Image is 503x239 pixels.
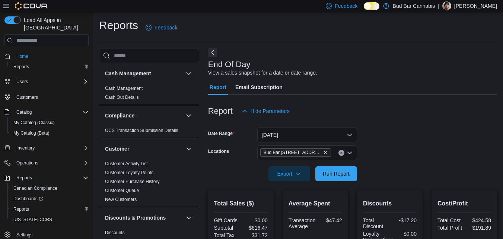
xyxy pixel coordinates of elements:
[454,1,497,10] p: [PERSON_NAME]
[323,150,328,155] button: Remove Bud Bar 10 ST NW from selection in this group
[105,112,134,119] h3: Compliance
[268,166,310,181] button: Export
[437,217,463,223] div: Total Cost
[105,161,148,166] a: Customer Activity List
[105,128,178,133] a: OCS Transaction Submission Details
[13,144,89,152] span: Inventory
[105,197,137,202] a: New Customers
[105,230,125,235] a: Discounts
[184,144,193,153] button: Customer
[105,188,139,193] a: Customer Queue
[105,170,153,175] a: Customer Loyalty Points
[397,231,417,237] div: $0.00
[13,158,89,167] span: Operations
[442,1,451,10] div: Ricky S
[1,91,92,102] button: Customers
[105,179,160,185] span: Customer Purchase History
[437,199,491,208] h2: Cost/Profit
[105,112,183,119] button: Compliance
[99,18,138,33] h1: Reports
[437,225,463,231] div: Total Profit
[318,217,342,223] div: $47.42
[105,179,160,184] a: Customer Purchase History
[105,86,143,91] a: Cash Management
[16,94,38,100] span: Customers
[105,145,129,152] h3: Customer
[208,60,251,69] h3: End Of Day
[13,206,29,212] span: Reports
[257,128,357,142] button: [DATE]
[1,76,92,87] button: Users
[335,2,357,10] span: Feedback
[15,2,48,10] img: Cova
[105,230,125,236] span: Discounts
[242,217,268,223] div: $0.00
[214,199,268,208] h2: Total Sales ($)
[13,173,35,182] button: Reports
[16,160,38,166] span: Operations
[7,183,92,194] button: Canadian Compliance
[208,69,317,77] div: View a sales snapshot for a date or date range.
[289,217,316,229] div: Transaction Average
[10,215,89,224] span: Washington CCRS
[208,148,229,154] label: Locations
[273,166,306,181] span: Export
[10,118,89,127] span: My Catalog (Classic)
[214,225,239,231] div: Subtotal
[10,62,32,71] a: Reports
[1,51,92,62] button: Home
[13,51,89,61] span: Home
[105,70,183,77] button: Cash Management
[105,85,143,91] span: Cash Management
[16,79,28,85] span: Users
[7,62,92,72] button: Reports
[363,217,388,229] div: Total Discount
[16,53,28,59] span: Home
[323,170,350,177] span: Run Report
[105,170,153,176] span: Customer Loyalty Points
[208,48,217,57] button: Next
[210,80,226,95] span: Report
[363,199,417,208] h2: Discounts
[7,194,92,204] a: Dashboards
[338,150,344,156] button: Clear input
[13,64,29,70] span: Reports
[184,213,193,222] button: Discounts & Promotions
[364,2,379,10] input: Dark Mode
[10,215,55,224] a: [US_STATE] CCRS
[208,107,233,116] h3: Report
[105,214,166,221] h3: Discounts & Promotions
[13,52,31,61] a: Home
[1,158,92,168] button: Operations
[99,126,199,138] div: Compliance
[184,111,193,120] button: Compliance
[242,225,268,231] div: $616.47
[239,104,293,119] button: Hide Parameters
[13,77,31,86] button: Users
[7,117,92,128] button: My Catalog (Classic)
[289,199,342,208] h2: Average Spent
[105,94,139,100] span: Cash Out Details
[13,93,41,102] a: Customers
[1,143,92,153] button: Inventory
[13,144,38,152] button: Inventory
[105,188,139,194] span: Customer Queue
[16,145,35,151] span: Inventory
[7,204,92,214] button: Reports
[391,217,417,223] div: -$17.20
[393,1,435,10] p: Bud Bar Cannabis
[10,62,89,71] span: Reports
[105,128,178,133] span: OCS Transaction Submission Details
[13,120,55,126] span: My Catalog (Classic)
[13,92,89,101] span: Customers
[21,16,89,31] span: Load All Apps in [GEOGRAPHIC_DATA]
[251,107,290,115] span: Hide Parameters
[99,159,199,207] div: Customer
[235,80,283,95] span: Email Subscription
[13,196,43,202] span: Dashboards
[105,214,183,221] button: Discounts & Promotions
[208,130,235,136] label: Date Range
[1,173,92,183] button: Reports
